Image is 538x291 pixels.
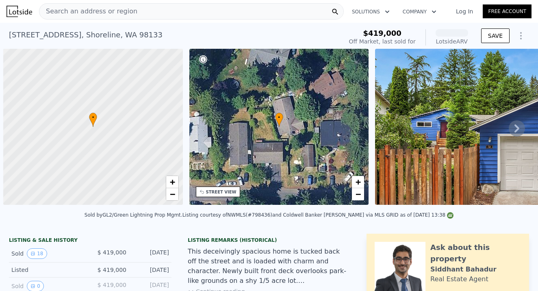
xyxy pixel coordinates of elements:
a: Zoom in [352,176,364,188]
div: Lotside ARV [436,37,468,46]
img: NWMLS Logo [447,212,453,219]
button: SAVE [481,28,510,43]
img: Lotside [7,6,32,17]
div: Ask about this property [430,242,521,265]
div: STREET VIEW [206,189,236,195]
a: Zoom out [352,188,364,200]
a: Free Account [483,4,531,18]
span: + [169,177,175,187]
div: Siddhant Bahadur [430,265,497,274]
div: Off Market, last sold for [349,37,416,46]
span: + [356,177,361,187]
div: • [89,113,97,127]
div: This deceivingly spacious home is tucked back off the street and is loaded with charm and charact... [188,247,350,286]
div: Listing courtesy of NWMLS (#798436) and Coldwell Banker [PERSON_NAME] via MLS GRID as of [DATE] 1... [182,212,454,218]
span: − [356,189,361,199]
div: Sold [11,248,84,259]
span: • [275,114,283,121]
span: − [169,189,175,199]
span: • [89,114,97,121]
span: $ 419,000 [98,267,126,273]
div: Real Estate Agent [430,274,488,284]
span: $419,000 [363,29,401,37]
span: $ 419,000 [98,282,126,288]
a: Log In [446,7,483,15]
a: Zoom out [166,188,178,200]
div: Listed [11,266,84,274]
div: [DATE] [133,266,169,274]
div: LISTING & SALE HISTORY [9,237,171,245]
button: Solutions [345,4,396,19]
button: View historical data [27,248,47,259]
div: Listing Remarks (Historical) [188,237,350,243]
a: Zoom in [166,176,178,188]
div: Sold by GL2/Green Lightning Prop Mgmt . [85,212,182,218]
button: Show Options [513,28,529,44]
div: • [275,113,283,127]
span: Search an address or region [39,7,137,16]
div: [STREET_ADDRESS] , Shoreline , WA 98133 [9,29,163,41]
button: Company [396,4,443,19]
span: $ 419,000 [98,249,126,256]
div: [DATE] [133,248,169,259]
